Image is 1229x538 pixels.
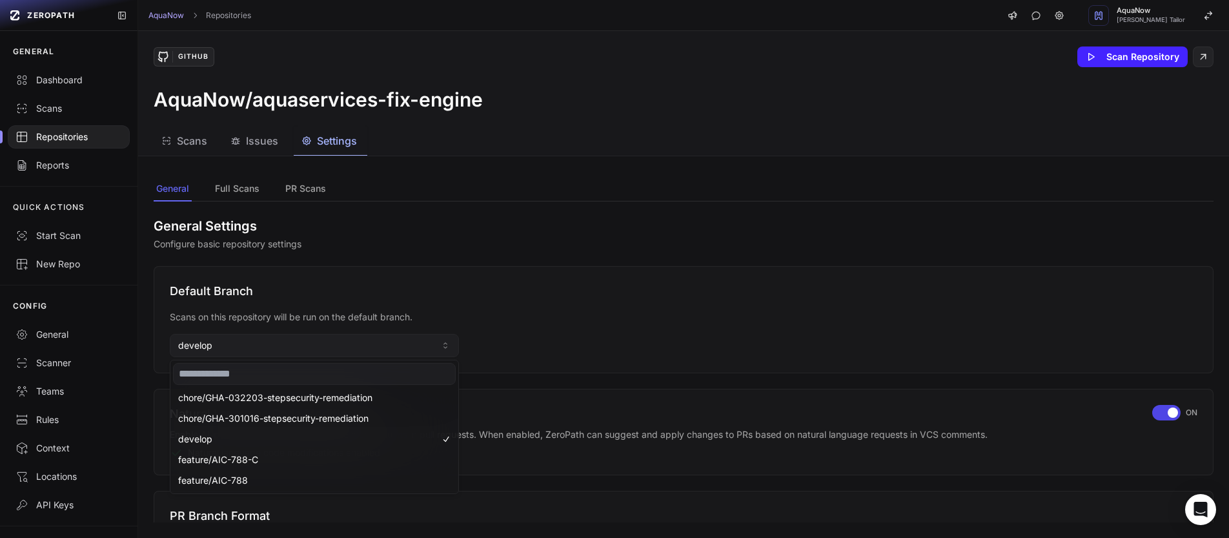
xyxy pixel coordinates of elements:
[148,10,251,21] nav: breadcrumb
[15,130,122,143] div: Repositories
[178,433,212,446] span: develop
[170,282,1197,300] h3: Default Branch
[154,88,483,111] h3: AquaNow/aquaservices-fix-engine
[441,434,451,444] svg: check,
[15,328,122,341] div: General
[5,5,107,26] a: ZEROPATH
[177,133,207,149] span: Scans
[15,413,122,426] div: Rules
[283,177,329,202] button: PR Scans
[1185,494,1216,525] div: Open Intercom Messenger
[27,10,75,21] span: ZEROPATH
[15,385,122,398] div: Teams
[178,453,258,466] span: feature/AIC-788-C
[170,428,1137,441] p: Enable AI-powered natural language code modifications in pull requests. When enabled, ZeroPath ca...
[317,133,357,149] span: Settings
[440,340,451,351] svg: caret sort,
[1077,47,1188,67] button: Scan Repository
[13,202,85,212] p: QUICK ACTIONS
[15,229,122,242] div: Start Scan
[246,133,278,149] span: Issues
[154,177,192,202] button: General
[15,258,122,271] div: New Repo
[206,10,251,21] a: Repositories
[15,499,122,512] div: API Keys
[178,391,372,404] span: chore/GHA-032203-stepsecurity-remediation
[15,442,122,455] div: Context
[170,507,1197,525] h3: PR Branch Format
[1117,17,1185,23] span: [PERSON_NAME] Tailor
[172,51,214,63] div: GitHub
[154,217,1214,235] h2: General Settings
[178,339,212,352] span: develop
[190,11,199,20] svg: chevron right,
[154,238,1214,251] p: Configure basic repository settings
[15,470,122,483] div: Locations
[15,74,122,87] div: Dashboard
[170,311,1197,324] p: Scans on this repository will be run on the default branch.
[178,474,248,487] span: feature/AIC-788
[15,102,122,115] div: Scans
[13,301,47,311] p: CONFIG
[212,177,262,202] button: Full Scans
[170,405,1137,423] h3: Natural Language Code Modification
[13,47,54,57] p: GENERAL
[1186,408,1197,418] span: ON
[1117,7,1185,14] span: AquaNow
[148,10,184,21] a: AquaNow
[15,159,122,172] div: Reports
[178,412,369,425] span: chore/GHA-301016-stepsecurity-remediation
[15,357,122,369] div: Scanner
